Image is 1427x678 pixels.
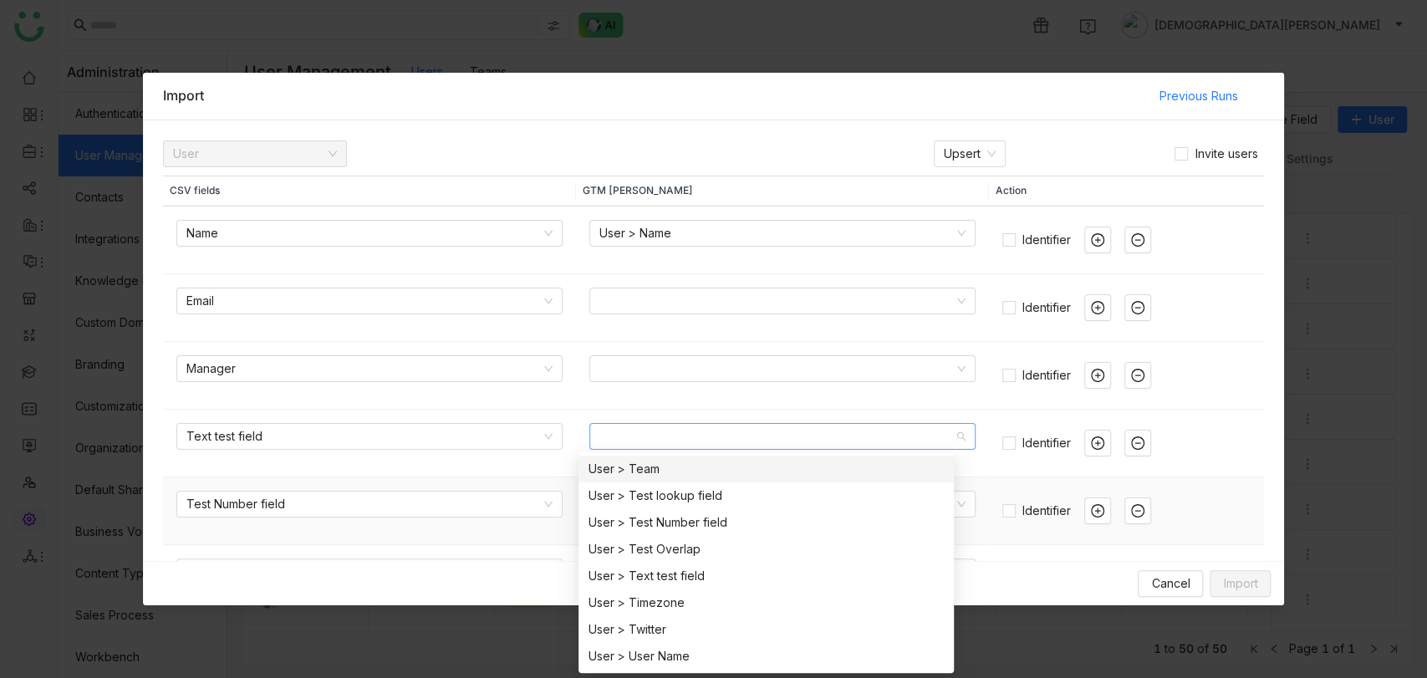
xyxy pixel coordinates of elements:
span: Identifier [1016,502,1078,520]
span: Previous Runs [1159,87,1237,105]
nz-option-item: User > Text test field [578,563,954,589]
div: User > Team [589,460,944,478]
div: User > Timezone [589,594,944,612]
nz-select-item: User > Name [599,221,966,246]
span: Identifier [1016,434,1078,452]
nz-select-item: Manager [186,356,553,381]
nz-select-item: Upsert [944,141,996,166]
th: CSV fields [163,176,576,206]
nz-option-item: User > User Name [578,643,954,670]
nz-option-item: User > Test Number field [578,509,954,536]
div: User > Text test field [589,567,944,585]
button: Cancel [1138,570,1203,597]
nz-select-item: User [173,141,337,166]
span: Identifier [1016,366,1078,385]
div: User > Test lookup field [589,487,944,505]
div: User > Test Number field [589,513,944,532]
nz-option-item: User > Twitter [578,616,954,643]
nz-select-item: Test Number field [186,492,553,517]
nz-select-item: Email [186,288,553,314]
span: Invite users [1188,145,1264,163]
span: Identifier [1016,298,1078,317]
nz-option-item: User > Test lookup field [578,482,954,509]
span: Cancel [1151,574,1190,593]
div: User > Test Overlap [589,540,944,558]
div: User > Twitter [589,620,944,639]
button: Import [1210,570,1271,597]
nz-select-item: Test lookup field [186,559,553,584]
th: Action [989,176,1264,206]
div: Import [163,86,204,106]
nz-select-item: Text test field [186,424,553,449]
nz-option-item: User > Team [578,456,954,482]
nz-option-item: User > Test Overlap [578,536,954,563]
nz-option-item: User > Timezone [578,589,954,616]
span: Identifier [1016,231,1078,249]
nz-select-item: Name [186,221,553,246]
div: User > User Name [589,647,944,665]
th: GTM [PERSON_NAME] [576,176,989,206]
